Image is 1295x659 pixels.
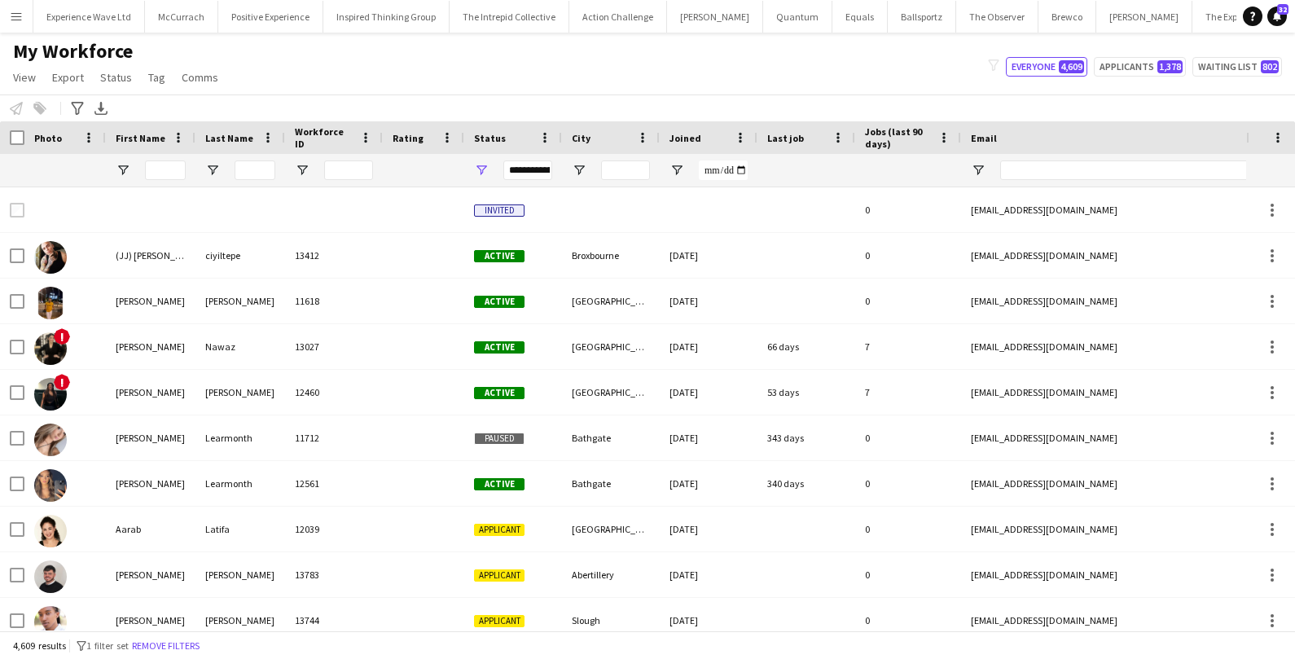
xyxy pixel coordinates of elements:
button: Remove filters [129,637,203,655]
div: [DATE] [660,507,757,551]
img: Aaliyah Braithwaite [34,378,67,411]
button: Open Filter Menu [971,163,986,178]
a: Tag [142,67,172,88]
div: Abertillery [562,552,660,597]
div: 0 [855,187,961,232]
span: Paused [474,433,525,445]
div: 0 [855,552,961,597]
div: 0 [855,461,961,506]
input: Last Name Filter Input [235,160,275,180]
div: 66 days [757,324,855,369]
img: Aalia Nawaz [34,332,67,365]
div: [PERSON_NAME] [106,461,195,506]
div: [GEOGRAPHIC_DATA], [GEOGRAPHIC_DATA] [562,507,660,551]
button: Action Challenge [569,1,667,33]
div: [PERSON_NAME] [106,279,195,323]
div: Bathgate [562,415,660,460]
div: Latifa [195,507,285,551]
div: 12039 [285,507,383,551]
div: [PERSON_NAME] [106,415,195,460]
div: 0 [855,598,961,643]
span: Active [474,296,525,308]
button: The Observer [956,1,1038,33]
span: Active [474,341,525,354]
button: [PERSON_NAME] [1096,1,1192,33]
app-action-btn: Advanced filters [68,99,87,118]
div: [GEOGRAPHIC_DATA] [562,324,660,369]
span: Tag [148,70,165,85]
div: ciyiltepe [195,233,285,278]
div: 13744 [285,598,383,643]
button: Everyone4,609 [1006,57,1087,77]
span: Status [100,70,132,85]
span: Export [52,70,84,85]
span: 1 filter set [86,639,129,652]
div: [EMAIL_ADDRESS][DOMAIN_NAME] [961,233,1287,278]
div: Slough [562,598,660,643]
span: Applicant [474,524,525,536]
button: McCurrach [145,1,218,33]
div: [EMAIL_ADDRESS][DOMAIN_NAME] [961,324,1287,369]
div: 340 days [757,461,855,506]
button: Quantum [763,1,832,33]
button: Inspired Thinking Group [323,1,450,33]
button: Open Filter Menu [295,163,309,178]
button: [PERSON_NAME] [667,1,763,33]
input: Joined Filter Input [699,160,748,180]
button: Equals [832,1,888,33]
span: City [572,132,590,144]
a: 32 [1267,7,1287,26]
div: 7 [855,324,961,369]
div: [GEOGRAPHIC_DATA] [562,279,660,323]
span: Workforce ID [295,125,353,150]
a: Export [46,67,90,88]
button: Brewco [1038,1,1096,33]
span: Active [474,387,525,399]
a: Status [94,67,138,88]
span: 1,378 [1157,60,1183,73]
span: Active [474,478,525,490]
div: [PERSON_NAME] [106,324,195,369]
div: 0 [855,279,961,323]
input: Workforce ID Filter Input [324,160,373,180]
div: [PERSON_NAME] [195,370,285,415]
div: [DATE] [660,415,757,460]
button: Experience Wave Ltd [33,1,145,33]
img: (JJ) jeyhan ciyiltepe [34,241,67,274]
div: 12561 [285,461,383,506]
div: (JJ) [PERSON_NAME] [106,233,195,278]
div: [GEOGRAPHIC_DATA] [562,370,660,415]
div: [PERSON_NAME] [195,552,285,597]
div: Learmonth [195,461,285,506]
span: 4,609 [1059,60,1084,73]
app-action-btn: Export XLSX [91,99,111,118]
div: [DATE] [660,233,757,278]
span: First Name [116,132,165,144]
img: Aaron Blackham [34,560,67,593]
div: [DATE] [660,598,757,643]
div: [PERSON_NAME] [195,279,285,323]
img: Aarab Latifa [34,515,67,547]
button: Open Filter Menu [205,163,220,178]
input: City Filter Input [601,160,650,180]
div: [PERSON_NAME] [106,552,195,597]
span: Invited [474,204,525,217]
div: [PERSON_NAME] [106,598,195,643]
a: Comms [175,67,225,88]
img: Aaliyah Learmonth [34,469,67,502]
div: 12460 [285,370,383,415]
span: Last Name [205,132,253,144]
span: My Workforce [13,39,133,64]
span: Rating [393,132,424,144]
span: Last job [767,132,804,144]
span: Joined [669,132,701,144]
div: 11712 [285,415,383,460]
button: Open Filter Menu [474,163,489,178]
span: Active [474,250,525,262]
input: First Name Filter Input [145,160,186,180]
button: Positive Experience [218,1,323,33]
div: Learmonth [195,415,285,460]
div: [EMAIL_ADDRESS][DOMAIN_NAME] [961,187,1287,232]
div: [EMAIL_ADDRESS][DOMAIN_NAME] [961,507,1287,551]
div: [DATE] [660,552,757,597]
